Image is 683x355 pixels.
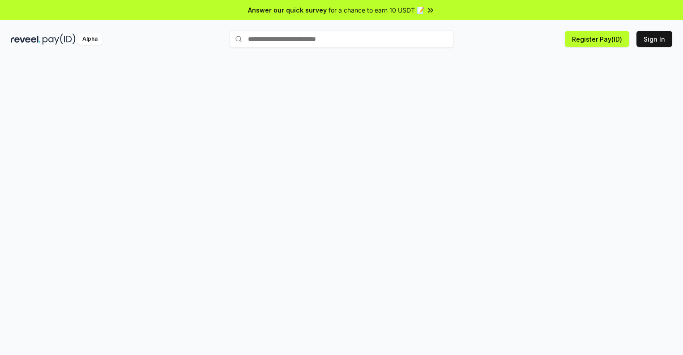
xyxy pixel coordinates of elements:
[329,5,424,15] span: for a chance to earn 10 USDT 📝
[11,34,41,45] img: reveel_dark
[636,31,672,47] button: Sign In
[43,34,76,45] img: pay_id
[77,34,102,45] div: Alpha
[565,31,629,47] button: Register Pay(ID)
[248,5,327,15] span: Answer our quick survey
